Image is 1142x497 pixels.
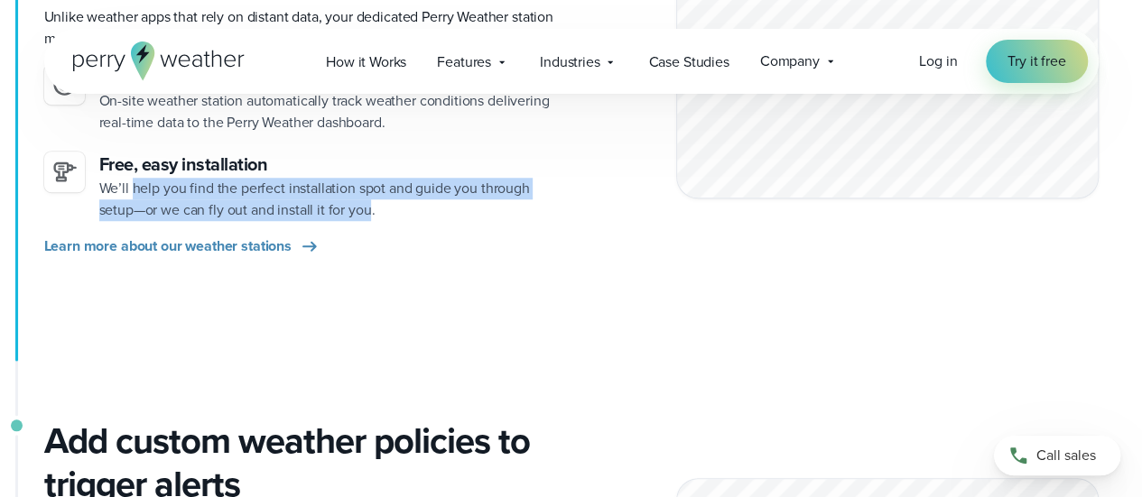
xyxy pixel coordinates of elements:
span: How it Works [326,51,406,73]
span: Log in [919,51,957,71]
a: Case Studies [633,43,744,80]
span: Call sales [1036,445,1096,466]
p: Unlike weather apps that rely on distant data, your dedicated Perry Weather station monitors cond... [44,6,557,50]
a: Log in [919,51,957,72]
span: Case Studies [648,51,729,73]
a: Call sales [994,436,1120,475]
a: Try it free [986,40,1087,83]
span: Try it free [1007,51,1065,72]
span: Company [760,51,820,72]
span: Learn more about our weather stations [44,235,292,257]
span: Industries [540,51,599,73]
a: How it Works [311,43,422,80]
p: On-site weather station automatically track weather conditions delivering real-time data to the P... [99,90,557,133]
a: Learn more about our weather stations [44,235,320,257]
p: We’ll help you find the perfect installation spot and guide you through setup—or we can fly out a... [99,178,557,221]
span: Features [437,51,491,73]
h3: Free, easy installation [99,152,557,178]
